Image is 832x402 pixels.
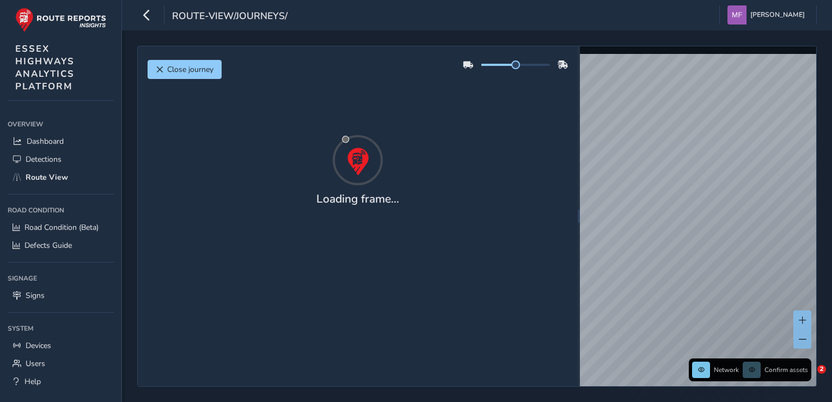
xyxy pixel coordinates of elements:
[8,236,114,254] a: Defects Guide
[26,172,68,182] span: Route View
[8,218,114,236] a: Road Condition (Beta)
[8,287,114,304] a: Signs
[8,373,114,391] a: Help
[15,8,106,32] img: rr logo
[316,192,399,206] h4: Loading frame...
[8,337,114,355] a: Devices
[727,5,809,25] button: [PERSON_NAME]
[8,320,114,337] div: System
[26,154,62,165] span: Detections
[148,60,222,79] button: Close journey
[25,222,99,233] span: Road Condition (Beta)
[8,116,114,132] div: Overview
[172,9,287,25] span: route-view/journeys/
[727,5,747,25] img: diamond-layout
[8,168,114,186] a: Route View
[26,340,51,351] span: Devices
[25,240,72,251] span: Defects Guide
[15,42,75,93] span: ESSEX HIGHWAYS ANALYTICS PLATFORM
[8,150,114,168] a: Detections
[8,355,114,373] a: Users
[8,270,114,287] div: Signage
[27,136,64,147] span: Dashboard
[167,64,213,75] span: Close journey
[8,132,114,150] a: Dashboard
[25,376,41,387] span: Help
[26,358,45,369] span: Users
[750,5,805,25] span: [PERSON_NAME]
[8,202,114,218] div: Road Condition
[26,290,45,301] span: Signs
[795,365,821,391] iframe: Intercom live chat
[817,365,826,374] span: 2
